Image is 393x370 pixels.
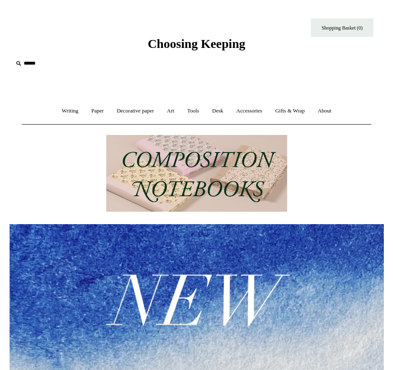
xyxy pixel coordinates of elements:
[148,37,245,50] span: Choosing Keeping
[56,100,84,122] a: Writing
[85,100,110,122] a: Paper
[106,135,287,212] img: 202302 Composition ledgers.jpg__PID:69722ee6-fa44-49dd-a067-31375e5d54ec
[311,18,373,37] a: Shopping Basket (0)
[148,43,245,49] a: Choosing Keeping
[230,100,268,122] a: Accessories
[312,100,337,122] a: About
[181,100,205,122] a: Tools
[111,100,160,122] a: Decorative paper
[269,100,310,122] a: Gifts & Wrap
[161,100,180,122] a: Art
[206,100,229,122] a: Desk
